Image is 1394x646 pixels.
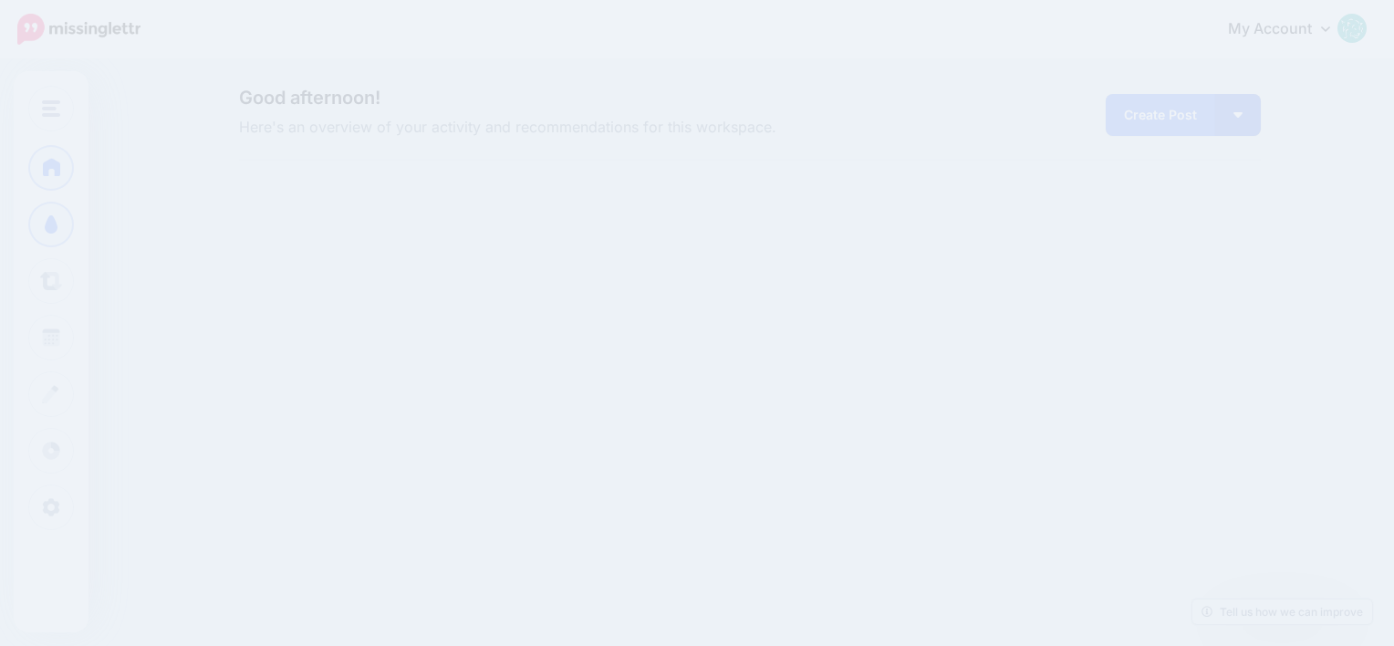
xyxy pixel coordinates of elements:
[42,100,60,117] img: menu.png
[239,87,380,109] span: Good afternoon!
[17,14,140,45] img: Missinglettr
[1233,112,1243,118] img: arrow-down-white.png
[1106,94,1215,136] a: Create Post
[1210,7,1367,52] a: My Account
[239,116,911,140] span: Here's an overview of your activity and recommendations for this workspace.
[1192,599,1372,624] a: Tell us how we can improve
